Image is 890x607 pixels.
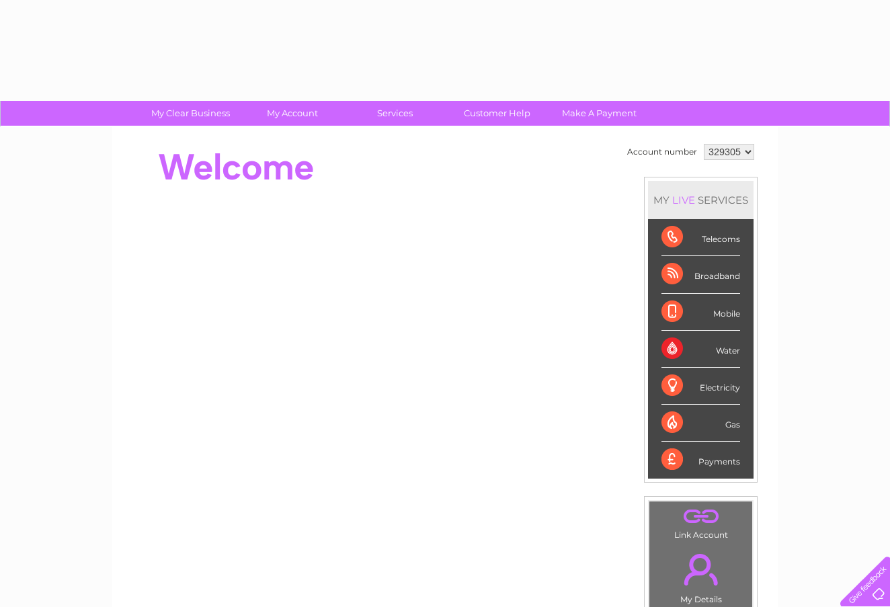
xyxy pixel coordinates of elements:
[653,546,749,593] a: .
[649,501,753,543] td: Link Account
[237,101,348,126] a: My Account
[653,505,749,528] a: .
[661,405,740,442] div: Gas
[661,256,740,293] div: Broadband
[135,101,246,126] a: My Clear Business
[442,101,553,126] a: Customer Help
[661,442,740,478] div: Payments
[661,331,740,368] div: Water
[339,101,450,126] a: Services
[544,101,655,126] a: Make A Payment
[670,194,698,206] div: LIVE
[661,294,740,331] div: Mobile
[624,140,700,163] td: Account number
[661,219,740,256] div: Telecoms
[661,368,740,405] div: Electricity
[648,181,754,219] div: MY SERVICES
